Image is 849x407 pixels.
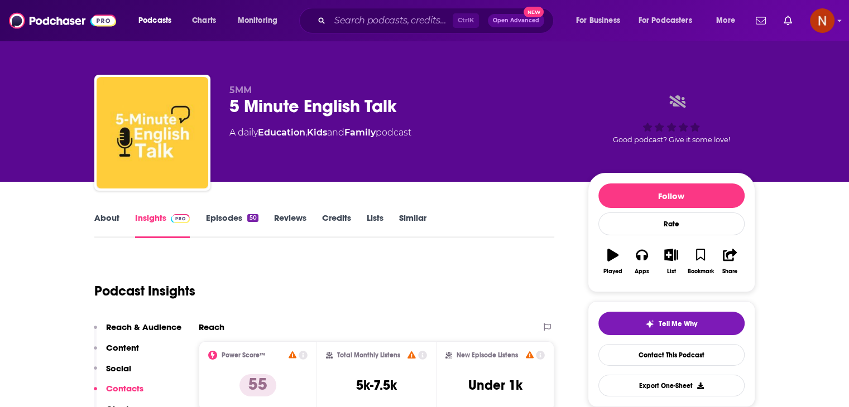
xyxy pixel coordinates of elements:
button: Played [598,241,627,282]
span: 5MM [229,85,252,95]
span: For Podcasters [639,13,692,28]
button: Share [715,241,744,282]
span: Good podcast? Give it some love! [613,135,730,144]
span: Ctrl K [453,13,479,28]
a: About [94,212,119,238]
div: Share [722,268,737,275]
p: Reach & Audience [106,322,181,332]
button: Contacts [94,383,143,404]
img: tell me why sparkle [645,319,654,328]
a: Kids [307,127,327,138]
a: Episodes50 [205,212,258,238]
img: Podchaser - Follow, Share and Rate Podcasts [9,10,116,31]
a: Family [344,127,376,138]
div: Bookmark [687,268,713,275]
span: Charts [192,13,216,28]
button: Social [94,363,131,384]
a: Charts [185,12,223,30]
button: open menu [131,12,186,30]
button: Apps [627,241,656,282]
span: Monitoring [238,13,277,28]
button: Reach & Audience [94,322,181,342]
img: User Profile [810,8,834,33]
button: open menu [230,12,292,30]
span: Logged in as AdelNBM [810,8,834,33]
p: Social [106,363,131,374]
a: InsightsPodchaser Pro [135,212,190,238]
p: 55 [239,374,276,396]
span: Open Advanced [493,18,539,23]
div: A daily podcast [229,126,411,139]
button: Content [94,342,139,363]
h3: 5k-7.5k [356,377,397,394]
button: open menu [708,12,749,30]
a: Contact This Podcast [598,344,745,366]
button: Open AdvancedNew [488,14,544,27]
button: tell me why sparkleTell Me Why [598,312,745,335]
h3: Under 1k [468,377,522,394]
span: For Business [576,13,620,28]
div: 50 [247,214,258,222]
a: Credits [322,212,351,238]
div: Good podcast? Give it some love! [588,85,755,154]
p: Contacts [106,383,143,394]
img: 5 Minute English Talk [97,77,208,188]
button: Export One-Sheet [598,375,745,396]
span: and [327,127,344,138]
button: List [656,241,685,282]
span: More [716,13,735,28]
a: Education [258,127,305,138]
h2: Power Score™ [222,351,265,359]
input: Search podcasts, credits, & more... [330,12,453,30]
h2: Total Monthly Listens [337,351,400,359]
p: Content [106,342,139,353]
h1: Podcast Insights [94,283,195,299]
a: Reviews [274,212,306,238]
button: open menu [631,12,708,30]
div: Apps [635,268,649,275]
span: Podcasts [138,13,171,28]
a: Similar [399,212,426,238]
div: Search podcasts, credits, & more... [310,8,564,33]
img: Podchaser Pro [171,214,190,223]
h2: New Episode Listens [457,351,518,359]
h2: Reach [199,322,224,332]
span: New [524,7,544,17]
div: Rate [598,212,745,235]
div: Played [603,268,622,275]
button: Follow [598,183,745,208]
div: List [667,268,676,275]
button: open menu [568,12,634,30]
button: Show profile menu [810,8,834,33]
a: Show notifications dropdown [751,11,770,30]
span: Tell Me Why [659,319,697,328]
button: Bookmark [686,241,715,282]
span: , [305,127,307,138]
a: Show notifications dropdown [779,11,797,30]
a: Lists [367,212,383,238]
